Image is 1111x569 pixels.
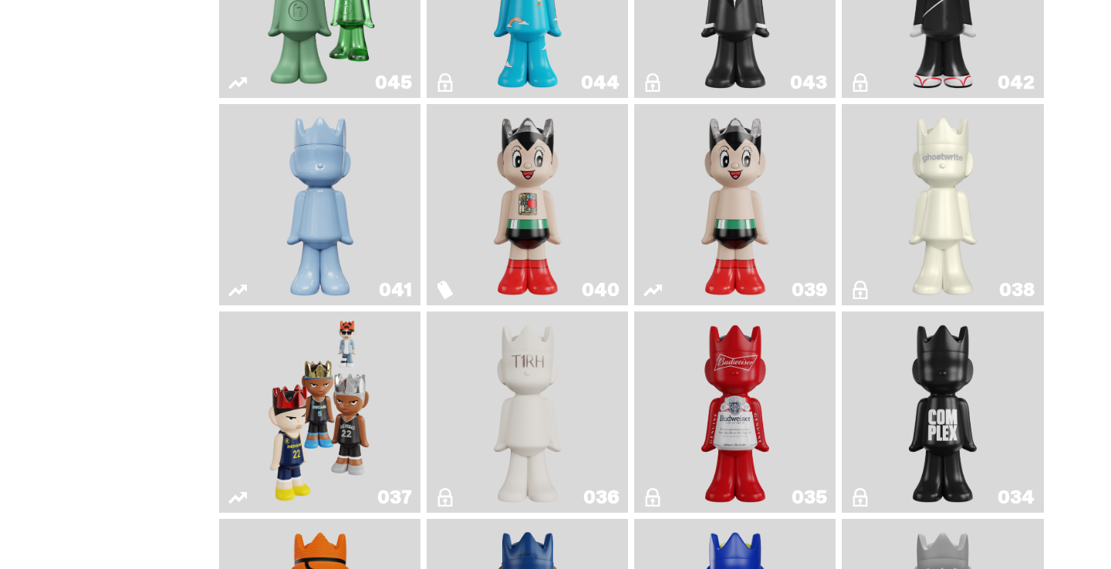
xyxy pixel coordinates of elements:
[267,318,373,507] img: Game Face (2024)
[228,110,411,299] a: Schrödinger's ghost: Winter Blue
[487,318,569,507] img: The1RoomButler
[792,281,826,299] div: 039
[583,488,619,507] div: 036
[581,73,619,92] div: 044
[643,110,826,299] a: Astro Boy
[902,318,984,507] img: Complex
[999,281,1034,299] div: 038
[998,488,1034,507] div: 034
[377,488,411,507] div: 037
[487,110,569,299] img: Astro Boy (Heart)
[694,318,776,507] img: The King of ghosts
[998,73,1034,92] div: 042
[375,73,411,92] div: 045
[279,110,361,299] img: Schrödinger's ghost: Winter Blue
[436,318,619,507] a: The1RoomButler
[792,488,826,507] div: 035
[379,281,411,299] div: 041
[228,318,411,507] a: Game Face (2024)
[436,110,619,299] a: Astro Boy (Heart)
[851,318,1034,507] a: Complex
[582,281,619,299] div: 040
[643,318,826,507] a: The King of ghosts
[790,73,826,92] div: 043
[851,110,1034,299] a: 1A
[902,110,984,299] img: 1A
[694,110,776,299] img: Astro Boy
